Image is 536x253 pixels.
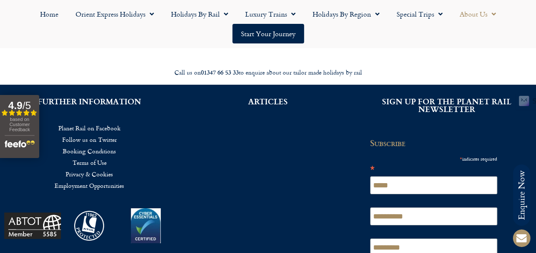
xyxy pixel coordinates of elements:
[370,154,497,163] div: indicates required
[232,24,304,43] a: Start your Journey
[162,4,237,24] a: Holidays by Rail
[201,68,239,77] strong: 01347 66 53 33
[13,145,166,157] a: Booking Conditions
[191,98,345,105] h2: ARTICLES
[304,4,388,24] a: Holidays by Region
[67,4,162,24] a: Orient Express Holidays
[29,69,507,77] div: Call us on to enquire about our tailor made holidays by rail
[370,98,523,113] h2: SIGN UP FOR THE PLANET RAIL NEWSLETTER
[32,4,67,24] a: Home
[13,134,166,145] a: Follow us on Twitter
[13,180,166,191] a: Employment Opportunities
[13,98,166,105] h2: FURTHER INFORMATION
[13,157,166,168] a: Terms of Use
[388,4,451,24] a: Special Trips
[4,4,532,43] nav: Menu
[13,122,166,134] a: Planet Rail on Facebook
[237,4,304,24] a: Luxury Trains
[451,4,504,24] a: About Us
[370,138,502,148] h2: Subscribe
[13,122,166,191] nav: Menu
[13,168,166,180] a: Privacy & Cookies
